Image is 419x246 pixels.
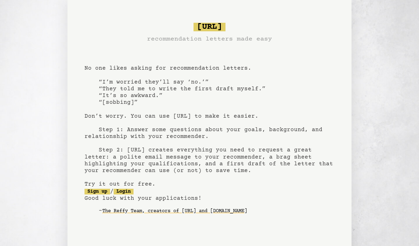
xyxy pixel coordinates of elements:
a: The Reffy Team, creators of [URL] and [DOMAIN_NAME] [102,205,247,217]
h3: recommendation letters made easy [147,34,272,44]
a: Sign up [85,189,110,194]
a: Login [114,189,134,194]
span: [URL] [194,23,225,31]
div: - [99,208,334,215]
pre: No one likes asking for recommendation letters. “I’m worried they’ll say ‘no.’” “They told me to ... [85,20,334,228]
